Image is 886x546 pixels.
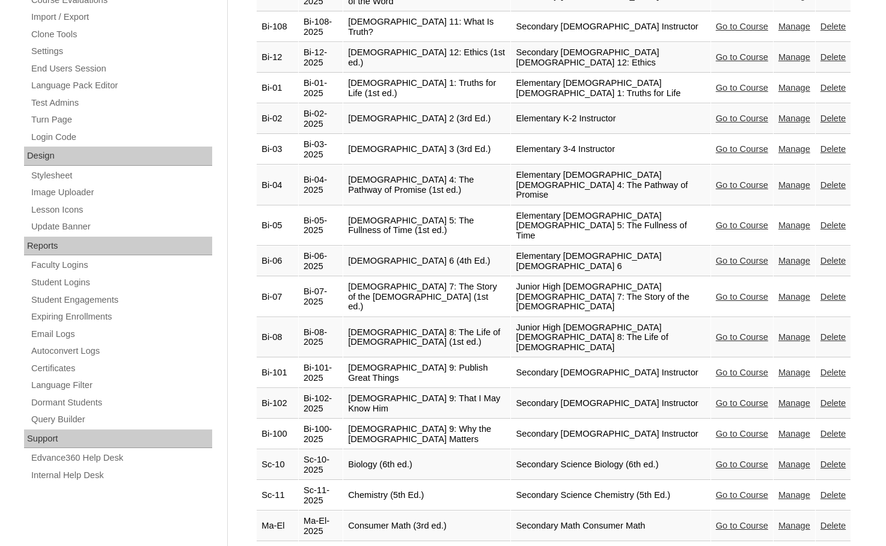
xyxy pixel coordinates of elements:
a: Autoconvert Logs [30,344,212,359]
td: Bi-12-2025 [299,43,343,73]
a: Language Filter [30,378,212,393]
a: Delete [820,292,846,302]
td: Bi-07-2025 [299,277,343,317]
td: [DEMOGRAPHIC_DATA] 7: The Story of the [DEMOGRAPHIC_DATA] (1st ed.) [343,277,510,317]
td: Secondary [DEMOGRAPHIC_DATA] Instructor [511,389,710,419]
td: Secondary Math Consumer Math [511,511,710,541]
a: Delete [820,144,846,154]
td: [DEMOGRAPHIC_DATA] 9: That I May Know Him [343,389,510,419]
td: Elementary 3-4 Instructor [511,135,710,165]
td: Chemistry (5th Ed.) [343,481,510,511]
a: Go to Course [716,180,768,190]
td: Ma-El-2025 [299,511,343,541]
td: Bi-102 [257,389,298,419]
a: Manage [778,292,810,302]
a: Manage [778,52,810,62]
td: [DEMOGRAPHIC_DATA] 9: Why the [DEMOGRAPHIC_DATA] Matters [343,419,510,449]
a: End Users Session [30,61,212,76]
a: Delete [820,521,846,530]
a: Go to Course [716,398,768,408]
td: Elementary K-2 Instructor [511,104,710,134]
td: Bi-06-2025 [299,246,343,276]
a: Go to Course [716,220,768,230]
td: Secondary Science Chemistry (5th Ed.) [511,481,710,511]
a: Email Logs [30,327,212,342]
a: Clone Tools [30,27,212,42]
a: Language Pack Editor [30,78,212,93]
a: Student Logins [30,275,212,290]
a: Internal Help Desk [30,468,212,483]
td: [DEMOGRAPHIC_DATA] 6 (4th Ed.) [343,246,510,276]
td: Bi-04 [257,165,298,205]
a: Dormant Students [30,395,212,410]
a: Expiring Enrollments [30,309,212,324]
td: Bi-01 [257,73,298,103]
td: Elementary [DEMOGRAPHIC_DATA] [DEMOGRAPHIC_DATA] 5: The Fullness of Time [511,206,710,246]
td: Sc-11 [257,481,298,511]
a: Go to Course [716,490,768,500]
a: Go to Course [716,52,768,62]
td: Elementary [DEMOGRAPHIC_DATA] [DEMOGRAPHIC_DATA] 1: Truths for Life [511,73,710,103]
td: Secondary [DEMOGRAPHIC_DATA] [DEMOGRAPHIC_DATA] 12: Ethics [511,43,710,73]
a: Go to Course [716,332,768,342]
td: Bi-03-2025 [299,135,343,165]
a: Manage [778,398,810,408]
a: Delete [820,22,846,31]
td: Bi-02 [257,104,298,134]
td: Bi-102-2025 [299,389,343,419]
td: [DEMOGRAPHIC_DATA] 5: The Fullness of Time (1st ed.) [343,206,510,246]
a: Delete [820,398,846,408]
td: Bi-12 [257,43,298,73]
div: Reports [24,237,212,256]
div: Support [24,429,212,449]
a: Turn Page [30,112,212,127]
td: Bi-01-2025 [299,73,343,103]
a: Go to Course [716,22,768,31]
td: Bi-03 [257,135,298,165]
a: Go to Course [716,114,768,123]
a: Settings [30,44,212,59]
td: Bi-08 [257,318,298,358]
td: Consumer Math (3rd ed.) [343,511,510,541]
td: Secondary [DEMOGRAPHIC_DATA] Instructor [511,12,710,42]
td: Bi-05 [257,206,298,246]
a: Manage [778,22,810,31]
a: Stylesheet [30,168,212,183]
td: Bi-101-2025 [299,358,343,388]
td: Secondary Science Biology (6th ed.) [511,450,710,480]
td: Sc-11-2025 [299,481,343,511]
a: Go to Course [716,83,768,93]
td: Junior High [DEMOGRAPHIC_DATA] [DEMOGRAPHIC_DATA] 7: The Story of the [DEMOGRAPHIC_DATA] [511,277,710,317]
a: Go to Course [716,429,768,438]
a: Lesson Icons [30,202,212,217]
div: Design [24,147,212,166]
td: Bi-07 [257,277,298,317]
a: Certificates [30,361,212,376]
a: Go to Course [716,292,768,302]
td: Biology (6th ed.) [343,450,510,480]
a: Manage [778,429,810,438]
a: Test Admins [30,96,212,111]
td: Bi-05-2025 [299,206,343,246]
a: Import / Export [30,10,212,25]
a: Go to Course [716,521,768,530]
td: Bi-108 [257,12,298,42]
a: Edvance360 Help Desk [30,450,212,466]
a: Manage [778,332,810,342]
td: Bi-108-2025 [299,12,343,42]
td: [DEMOGRAPHIC_DATA] 1: Truths for Life (1st ed.) [343,73,510,103]
a: Delete [820,368,846,377]
td: [DEMOGRAPHIC_DATA] 12: Ethics (1st ed.) [343,43,510,73]
a: Manage [778,368,810,377]
a: Go to Course [716,460,768,469]
a: Manage [778,114,810,123]
a: Delete [820,490,846,500]
a: Manage [778,256,810,265]
a: Image Uploader [30,185,212,200]
td: [DEMOGRAPHIC_DATA] 2 (3rd Ed.) [343,104,510,134]
a: Update Banner [30,219,212,234]
a: Manage [778,83,810,93]
td: Elementary [DEMOGRAPHIC_DATA] [DEMOGRAPHIC_DATA] 4: The Pathway of Promise [511,165,710,205]
a: Manage [778,180,810,190]
td: Bi-100-2025 [299,419,343,449]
